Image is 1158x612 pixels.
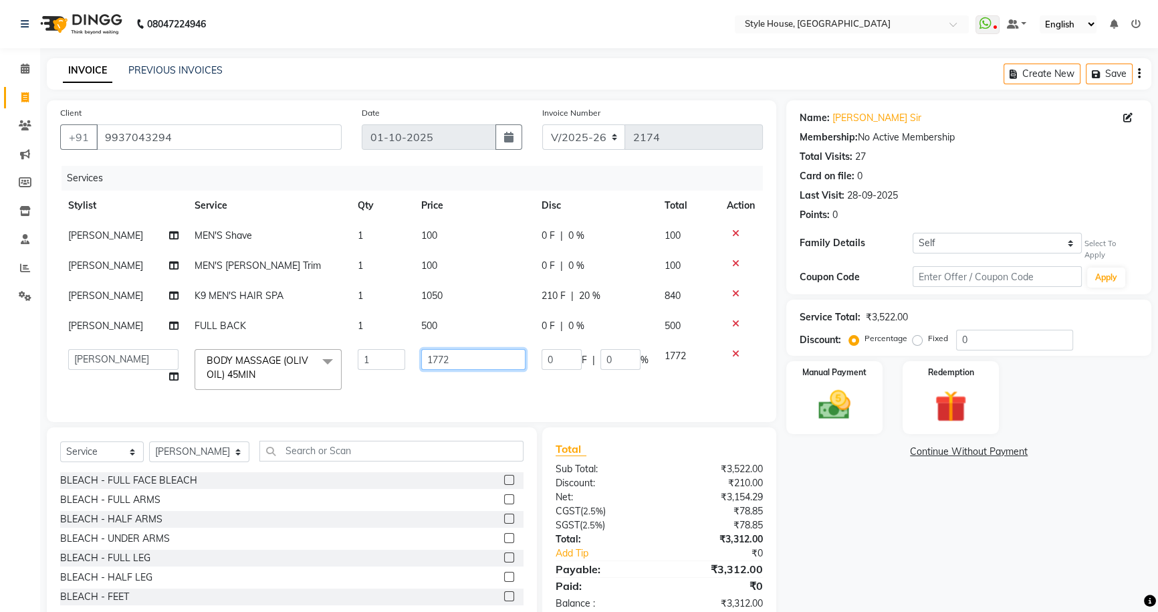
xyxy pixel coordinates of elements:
div: ₹3,522.00 [659,462,773,476]
a: PREVIOUS INVOICES [128,64,223,76]
th: Qty [350,191,413,221]
div: Sub Total: [546,462,659,476]
div: 0 [857,169,862,183]
div: Membership: [800,130,858,144]
span: % [641,353,649,367]
div: BLEACH - UNDER ARMS [60,532,170,546]
div: ₹3,154.29 [659,490,773,504]
input: Search by Name/Mobile/Email/Code [96,124,342,150]
span: | [560,259,563,273]
b: 08047224946 [147,5,206,43]
a: x [255,369,261,381]
span: | [560,319,563,333]
th: Stylist [60,191,187,221]
div: Discount: [800,333,841,347]
span: 20 % [579,289,600,303]
span: 1772 [665,350,686,362]
div: Family Details [800,236,913,250]
span: 500 [421,320,437,332]
span: 0 F [542,259,555,273]
div: Select To Apply [1084,238,1138,261]
th: Total [657,191,719,221]
div: Payable: [546,561,659,577]
div: 28-09-2025 [847,189,898,203]
img: logo [34,5,126,43]
div: Card on file: [800,169,854,183]
div: Coupon Code [800,270,913,284]
span: F [582,353,587,367]
label: Client [60,107,82,119]
th: Disc [534,191,657,221]
span: K9 MEN'S HAIR SPA [195,290,283,302]
a: INVOICE [63,59,112,83]
label: Date [362,107,380,119]
button: +91 [60,124,98,150]
span: 1 [358,320,363,332]
img: _cash.svg [808,387,860,423]
button: Create New [1004,64,1080,84]
span: 0 % [568,319,584,333]
label: Fixed [928,332,948,344]
span: 2.5% [583,506,603,516]
div: BLEACH - FULL LEG [60,551,150,565]
div: BLEACH - FULL ARMS [60,493,160,507]
div: ₹0 [659,578,773,594]
button: Apply [1087,268,1125,288]
span: MEN'S Shave [195,229,252,241]
div: Name: [800,111,830,125]
div: BLEACH - HALF ARMS [60,512,162,526]
th: Price [413,191,534,221]
div: ₹3,312.00 [659,561,773,577]
div: ₹3,312.00 [659,532,773,546]
div: BLEACH - FULL FACE BLEACH [60,474,197,488]
div: Points: [800,208,830,222]
span: [PERSON_NAME] [68,260,143,272]
a: Continue Without Payment [789,445,1149,459]
a: Add Tip [546,546,679,560]
span: | [592,353,595,367]
img: _gift.svg [925,387,977,427]
div: ₹78.85 [659,518,773,532]
span: [PERSON_NAME] [68,229,143,241]
div: ₹3,522.00 [866,310,908,324]
span: 1 [358,260,363,272]
span: Total [556,442,586,456]
input: Search or Scan [259,441,524,462]
span: | [560,229,563,243]
div: ( ) [546,518,659,532]
span: 100 [665,260,681,272]
div: Services [62,166,773,191]
span: 0 % [568,259,584,273]
input: Enter Offer / Coupon Code [913,266,1082,287]
a: [PERSON_NAME] Sir [832,111,921,125]
span: CGST [556,505,580,517]
span: 2.5% [582,520,602,530]
div: No Active Membership [800,130,1138,144]
div: 27 [855,150,866,164]
div: Net: [546,490,659,504]
span: FULL BACK [195,320,246,332]
span: 0 F [542,319,555,333]
label: Invoice Number [542,107,600,119]
div: 0 [832,208,838,222]
div: Discount: [546,476,659,490]
span: 100 [421,229,437,241]
div: Service Total: [800,310,860,324]
span: 840 [665,290,681,302]
div: ₹78.85 [659,504,773,518]
div: Last Visit: [800,189,844,203]
span: MEN'S [PERSON_NAME] Trim [195,260,321,272]
span: [PERSON_NAME] [68,290,143,302]
div: ₹3,312.00 [659,597,773,611]
div: BLEACH - FEET [60,590,129,604]
span: 1 [358,229,363,241]
span: [PERSON_NAME] [68,320,143,332]
span: 1 [358,290,363,302]
span: 100 [421,260,437,272]
div: ₹0 [678,546,773,560]
label: Manual Payment [802,367,866,379]
th: Action [719,191,763,221]
span: 210 F [542,289,566,303]
div: BLEACH - HALF LEG [60,571,152,585]
span: 0 % [568,229,584,243]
